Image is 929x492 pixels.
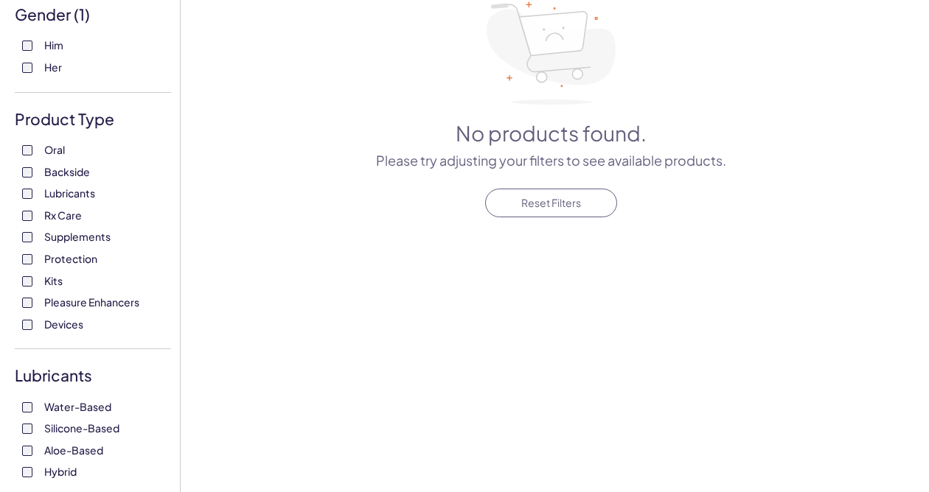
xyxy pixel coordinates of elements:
span: Supplements [44,227,111,246]
span: Pleasure Enhancers [44,292,139,312]
input: Lubricants [22,189,32,199]
span: Backside [44,162,90,181]
input: Protection [22,254,32,264]
span: Him [44,35,63,55]
input: Silicone-Based [22,424,32,434]
span: Water-Based [44,397,111,416]
span: Aloe-Based [44,440,103,460]
input: Him [22,41,32,51]
input: Pleasure Enhancers [22,298,32,308]
input: Hybrid [22,467,32,477]
input: Rx Care [22,211,32,221]
span: Silicone-Based [44,418,119,437]
input: Devices [22,320,32,330]
input: Water-Based [22,402,32,412]
span: Reset Filters [521,196,581,209]
span: Her [44,57,62,77]
span: Hybrid [44,462,77,481]
input: Kits [22,276,32,287]
h3: No products found. [242,122,860,145]
input: Backside [22,167,32,178]
span: Devices [44,314,83,334]
span: Oral [44,140,65,159]
span: Rx Care [44,205,82,225]
button: Reset Filters [485,189,617,217]
input: Her [22,63,32,73]
input: Supplements [22,232,32,242]
input: Oral [22,145,32,155]
span: Kits [44,271,63,290]
span: Lubricants [44,183,95,203]
span: Protection [44,249,97,268]
input: Aloe-Based [22,446,32,456]
p: Please try adjusting your filters to see available products. [242,152,860,169]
